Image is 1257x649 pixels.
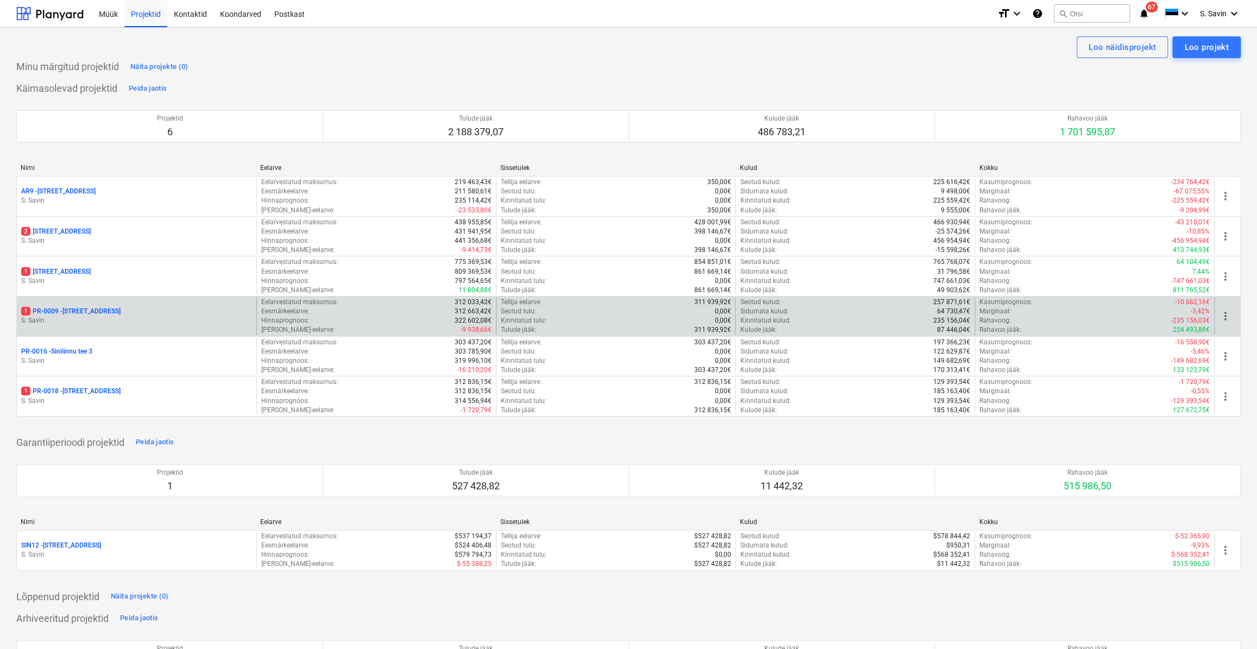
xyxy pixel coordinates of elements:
[455,316,492,325] p: 322 602,08€
[21,267,30,276] span: 1
[1171,356,1210,366] p: -149 682,69€
[501,406,536,415] p: Tulude jääk :
[458,286,492,295] p: 11 804,88€
[997,7,1010,20] i: format_size
[979,227,1011,236] p: Marginaal :
[694,325,731,335] p: 311 939,92€
[979,396,1011,406] p: Rahavoog :
[261,206,335,215] p: [PERSON_NAME]-eelarve :
[1060,114,1115,123] p: Rahavoo jääk
[933,276,970,286] p: 747 661,03€
[501,366,536,375] p: Tulude jääk :
[740,387,788,396] p: Sidumata kulud :
[979,325,1021,335] p: Rahavoo jääk :
[694,377,731,387] p: 312 836,15€
[1172,36,1241,58] button: Loo projekt
[1191,541,1210,550] p: -9,93%
[21,307,30,316] span: 1
[979,366,1021,375] p: Rahavoo jääk :
[21,316,252,325] p: S. Savin
[694,406,731,415] p: 312 836,15€
[261,325,335,335] p: [PERSON_NAME]-eelarve :
[694,218,731,227] p: 428 001,99€
[694,532,731,541] p: $527 428,82
[761,468,803,477] p: Kulude jääk
[1054,4,1130,23] button: Otsi
[979,541,1011,550] p: Marginaal :
[157,480,183,493] p: 1
[261,218,338,227] p: Eelarvestatud maksumus :
[501,178,542,187] p: Tellija eelarve :
[933,298,970,307] p: 257 871,61€
[16,82,117,95] p: Käimasolevad projektid
[1179,206,1210,215] p: -9 204,99€
[261,307,309,316] p: Eesmärkeelarve :
[979,356,1011,366] p: Rahavoog :
[455,178,492,187] p: 219 463,43€
[740,377,780,387] p: Seotud kulud :
[740,286,776,295] p: Kulude jääk :
[129,83,167,95] div: Peida jaotis
[740,316,790,325] p: Kinnitatud kulud :
[714,356,731,366] p: 0,00€
[1219,310,1232,323] span: more_vert
[1203,597,1257,649] iframe: Chat Widget
[933,196,970,205] p: 225 559,42€
[455,396,492,406] p: 314 556,94€
[21,236,252,245] p: S. Savin
[694,227,731,236] p: 398 146,67€
[740,276,790,286] p: Kinnitatud kulud :
[740,196,790,205] p: Kinnitatud kulud :
[933,218,970,227] p: 466 930,94€
[979,178,1032,187] p: Kasumiprognoos :
[946,541,970,550] p: $950,31
[740,206,776,215] p: Kulude jääk :
[714,347,731,356] p: 0,00€
[979,187,1011,196] p: Marginaal :
[126,80,169,97] button: Peida jaotis
[740,187,788,196] p: Sidumata kulud :
[261,298,338,307] p: Eelarvestatud maksumus :
[501,396,546,406] p: Kinnitatud tulu :
[455,356,492,366] p: 319 996,10€
[261,541,309,550] p: Eesmärkeelarve :
[261,276,309,286] p: Hinnaprognoos :
[933,387,970,396] p: 185 163,40€
[979,316,1011,325] p: Rahavoog :
[694,541,731,550] p: $527 428,82
[714,276,731,286] p: 0,00€
[21,387,121,396] p: PR-0018 - [STREET_ADDRESS]
[933,347,970,356] p: 122 629,87€
[455,267,492,276] p: 809 369,53€
[1173,325,1210,335] p: 224 493,88€
[261,396,309,406] p: Hinnaprognoos :
[1064,468,1111,477] p: Rahavoo jääk
[1191,387,1210,396] p: -0,55%
[979,276,1011,286] p: Rahavoog :
[740,338,780,347] p: Seotud kulud :
[461,245,492,255] p: -9 414,73€
[937,307,970,316] p: 64 730,47€
[937,286,970,295] p: 49 903,62€
[1175,298,1210,307] p: -10 662,16€
[740,396,790,406] p: Kinnitatud kulud :
[21,187,96,196] p: AR9 - [STREET_ADDRESS]
[1192,267,1210,276] p: 7,44%
[261,257,338,267] p: Eelarvestatud maksumus :
[941,187,970,196] p: 9 498,00€
[501,347,536,356] p: Seotud tulu :
[1219,350,1232,363] span: more_vert
[937,267,970,276] p: 31 796,58€
[740,532,780,541] p: Seotud kulud :
[501,338,542,347] p: Tellija eelarve :
[461,325,492,335] p: -9 938,66€
[933,406,970,415] p: 185 163,40€
[455,236,492,245] p: 441 356,68€
[128,58,191,75] button: Näita projekte (0)
[261,286,335,295] p: [PERSON_NAME]-eelarve :
[21,396,252,406] p: S. Savin
[935,245,970,255] p: -15 598,26€
[461,406,492,415] p: -1 720,79€
[979,267,1011,276] p: Marginaal :
[157,125,183,138] p: 6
